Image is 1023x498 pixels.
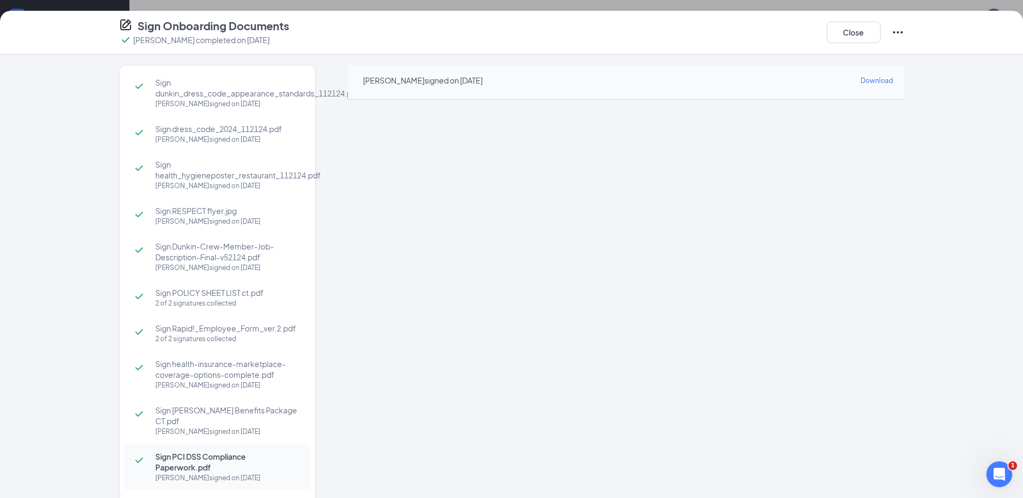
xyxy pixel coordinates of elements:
svg: Checkmark [133,80,146,93]
div: [PERSON_NAME] signed on [DATE] [155,134,300,145]
span: Sign dress_code_2024_112124.pdf [155,123,300,134]
span: Sign Dunkin-Crew-Member-Job-Description-Final-v52124.pdf [155,241,300,262]
div: 2 of 2 signatures collected [155,334,300,344]
div: [PERSON_NAME] signed on [DATE] [155,262,300,273]
span: Sign [PERSON_NAME] Benefits Package CT.pdf [155,405,300,426]
div: [PERSON_NAME] signed on [DATE] [155,426,300,437]
iframe: Sign PCI DSS Compliance Paperwork.pdf [348,100,904,482]
a: Download [861,74,893,86]
span: Sign Rapid!_Employee_Form_ver.2.pdf [155,323,300,334]
svg: Ellipses [891,26,904,39]
svg: Checkmark [133,290,146,303]
div: [PERSON_NAME] signed on [DATE] [155,473,300,483]
svg: Checkmark [119,33,132,46]
svg: Checkmark [133,361,146,374]
div: [PERSON_NAME] signed on [DATE] [155,380,300,391]
svg: Checkmark [133,244,146,257]
span: Sign health_hygieneposter_restaurant_112124.pdf [155,159,321,181]
div: [PERSON_NAME] signed on [DATE] [155,99,322,109]
svg: CompanyDocumentIcon [119,18,132,31]
div: [PERSON_NAME] signed on [DATE] [155,216,300,227]
span: Download [861,77,893,85]
svg: Checkmark [133,407,146,420]
div: [PERSON_NAME] signed on [DATE] [363,75,483,86]
span: Sign POLICY SHEET LIST ct.pdf [155,287,300,298]
svg: Checkmark [133,162,146,175]
iframe: Intercom live chat [986,461,1012,487]
div: 2 of 2 signatures collected [155,298,300,309]
span: Sign RESPECT flyer.jpg [155,205,300,216]
svg: Checkmark [133,326,146,338]
span: Sign health-insurance-marketplace-coverage-options-complete.pdf [155,358,300,380]
div: [PERSON_NAME] signed on [DATE] [155,181,321,191]
h4: Sign Onboarding Documents [138,18,289,33]
svg: Checkmark [133,454,146,467]
span: 1 [1008,461,1017,470]
button: Close [827,22,881,43]
svg: Checkmark [133,208,146,221]
svg: Checkmark [133,126,146,139]
span: Sign PCI DSS Compliance Paperwork.pdf [155,451,300,473]
span: Sign dunkin_dress_code_appearance_standards_112124.pdf [155,77,322,99]
p: [PERSON_NAME] completed on [DATE] [133,34,270,45]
